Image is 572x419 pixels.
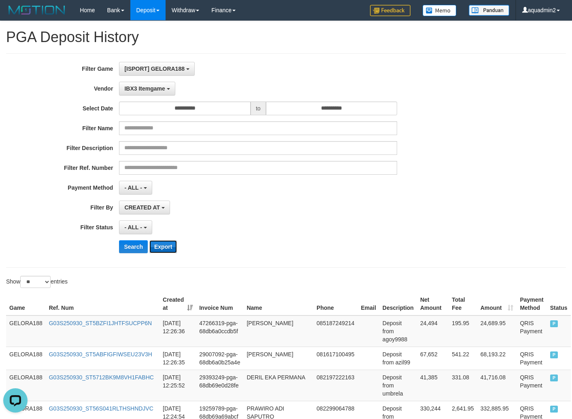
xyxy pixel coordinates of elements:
[124,184,142,191] span: - ALL -
[243,347,313,370] td: [PERSON_NAME]
[417,370,449,401] td: 41,385
[6,370,46,401] td: GELORA188
[251,102,266,115] span: to
[149,240,177,253] button: Export
[119,201,170,214] button: CREATED AT
[313,370,357,401] td: 082197222163
[417,315,449,347] td: 24,494
[517,315,546,347] td: QRIS Payment
[477,315,517,347] td: 24,689.95
[124,204,160,211] span: CREATED AT
[449,315,477,347] td: 195.95
[550,320,558,327] span: PAID
[119,240,148,253] button: Search
[477,347,517,370] td: 68,193.22
[379,315,417,347] td: Deposit from agoy9988
[517,292,546,315] th: Payment Method
[313,347,357,370] td: 081617100495
[159,292,196,315] th: Created at: activate to sort column ascending
[196,370,243,401] td: 29393249-pga-68db69e0d28fe
[124,224,142,231] span: - ALL -
[449,347,477,370] td: 541.22
[119,220,152,234] button: - ALL -
[379,370,417,401] td: Deposit from umbrela
[119,62,194,76] button: [ISPORT] GELORA188
[550,406,558,413] span: PAID
[49,320,152,326] a: G03S250930_ST5BZFI1JHTFSUCPP6N
[159,315,196,347] td: [DATE] 12:26:36
[196,315,243,347] td: 47266319-pga-68db6a0ccdb5f
[119,181,152,195] button: - ALL -
[423,5,457,16] img: Button%20Memo.svg
[119,82,175,95] button: IBX3 Itemgame
[417,347,449,370] td: 67,652
[449,370,477,401] td: 331.08
[313,292,357,315] th: Phone
[6,315,46,347] td: GELORA188
[196,347,243,370] td: 29007092-pga-68db6a0b25a4e
[370,5,410,16] img: Feedback.jpg
[358,292,379,315] th: Email
[49,351,152,358] a: G03S250930_ST5ABFIGFIWSEU23V3H
[49,405,153,412] a: G03S250930_ST56S041RLTHSHNDJVC
[243,370,313,401] td: DERIL EKA PERMANA
[243,315,313,347] td: [PERSON_NAME]
[6,347,46,370] td: GELORA188
[517,347,546,370] td: QRIS Payment
[379,292,417,315] th: Description
[196,292,243,315] th: Invoice Num
[477,370,517,401] td: 41,716.08
[517,370,546,401] td: QRIS Payment
[477,292,517,315] th: Amount: activate to sort column ascending
[6,292,46,315] th: Game
[417,292,449,315] th: Net Amount
[46,292,159,315] th: Ref. Num
[6,29,566,45] h1: PGA Deposit History
[49,374,154,381] a: G03S250930_ST5712BK9M8VH1FABHC
[449,292,477,315] th: Total Fee
[550,375,558,381] span: PAID
[469,5,509,16] img: panduan.png
[547,292,571,315] th: Status
[20,276,51,288] select: Showentries
[159,370,196,401] td: [DATE] 12:25:52
[159,347,196,370] td: [DATE] 12:26:35
[313,315,357,347] td: 085187249214
[124,66,185,72] span: [ISPORT] GELORA188
[6,4,68,16] img: MOTION_logo.png
[124,85,165,92] span: IBX3 Itemgame
[379,347,417,370] td: Deposit from azil99
[3,3,28,28] button: Open LiveChat chat widget
[6,276,68,288] label: Show entries
[550,351,558,358] span: PAID
[243,292,313,315] th: Name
